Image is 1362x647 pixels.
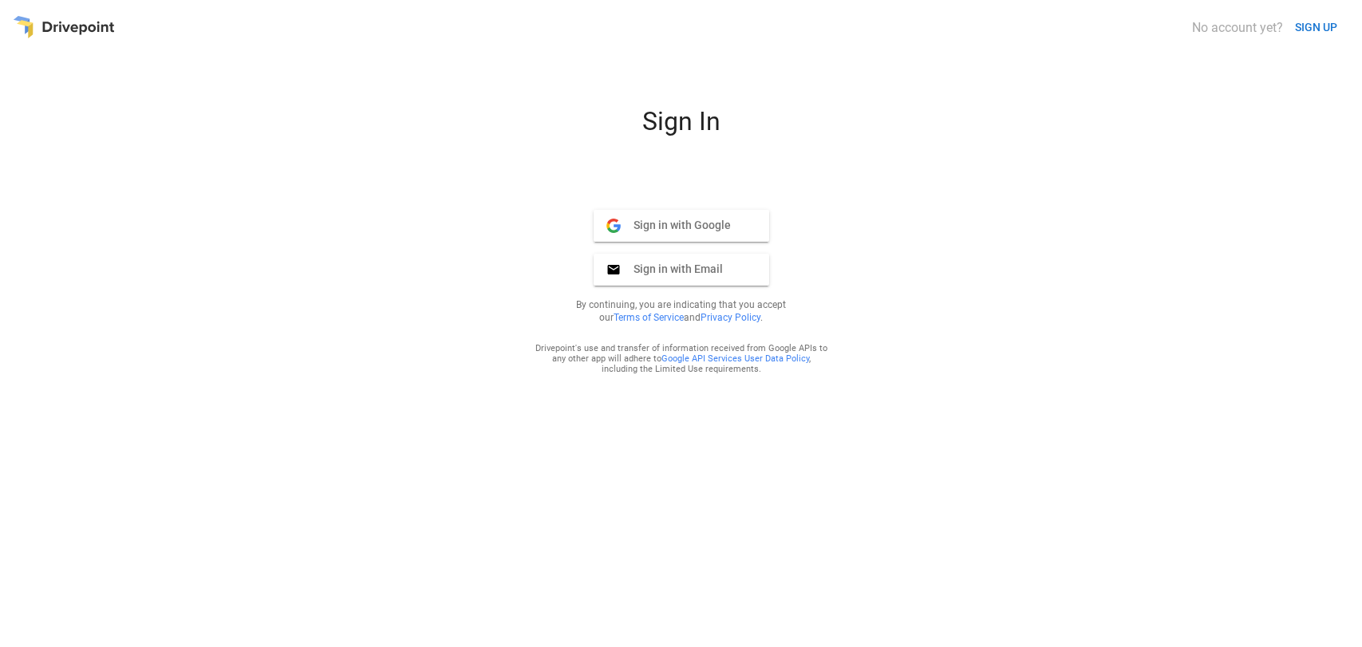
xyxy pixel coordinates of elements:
div: Sign In [490,106,873,149]
div: Drivepoint's use and transfer of information received from Google APIs to any other app will adhe... [535,343,828,374]
p: By continuing, you are indicating that you accept our and . [557,298,806,324]
button: SIGN UP [1289,13,1344,42]
a: Google API Services User Data Policy [661,353,809,364]
button: Sign in with Google [594,210,769,242]
button: Sign in with Email [594,254,769,286]
span: Sign in with Google [621,218,731,232]
a: Privacy Policy [701,312,760,323]
div: No account yet? [1192,20,1283,35]
span: Sign in with Email [621,262,723,276]
a: Terms of Service [614,312,684,323]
